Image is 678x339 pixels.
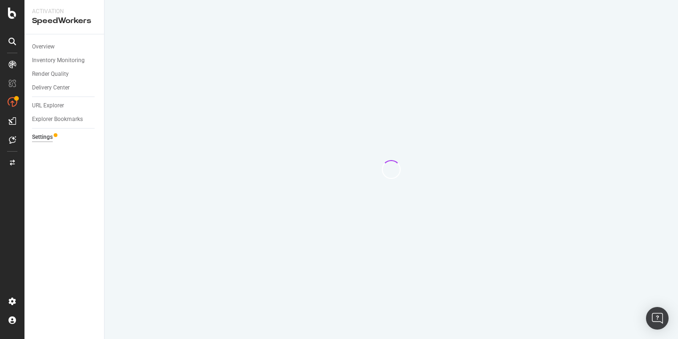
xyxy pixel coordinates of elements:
[32,101,97,111] a: URL Explorer
[32,16,97,26] div: SpeedWorkers
[32,8,97,16] div: Activation
[32,69,97,79] a: Render Quality
[32,56,97,65] a: Inventory Monitoring
[646,307,669,330] div: Open Intercom Messenger
[32,83,97,93] a: Delivery Center
[32,132,97,142] a: Settings
[32,69,69,79] div: Render Quality
[32,83,70,93] div: Delivery Center
[32,114,83,124] div: Explorer Bookmarks
[32,132,53,142] div: Settings
[32,101,64,111] div: URL Explorer
[32,42,55,52] div: Overview
[32,42,97,52] a: Overview
[32,114,97,124] a: Explorer Bookmarks
[32,56,85,65] div: Inventory Monitoring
